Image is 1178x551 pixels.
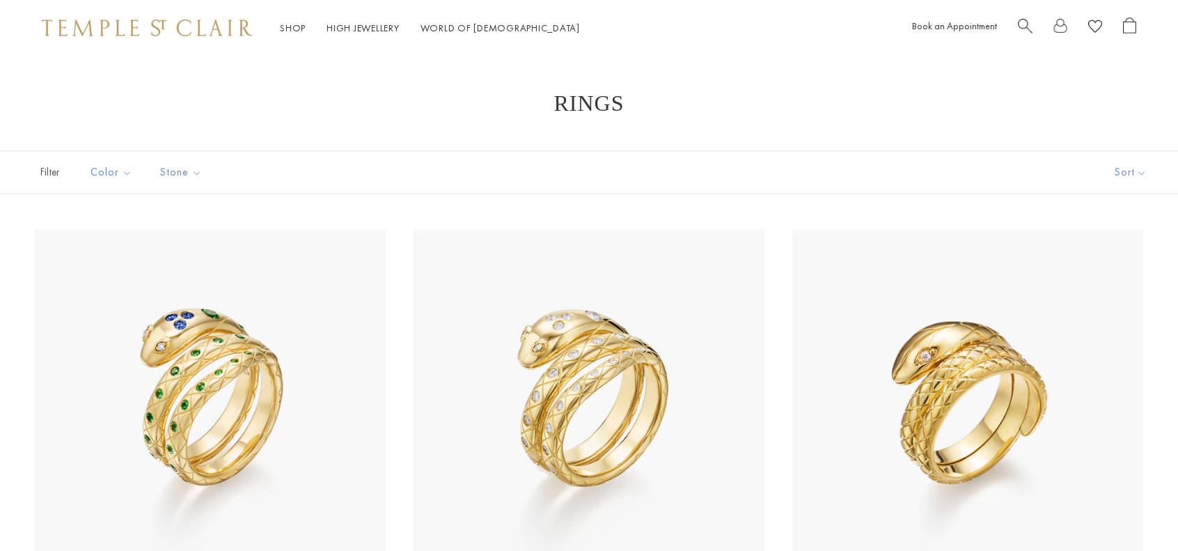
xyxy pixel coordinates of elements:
a: View Wishlist [1088,17,1102,39]
h1: Rings [56,91,1122,116]
a: ShopShop [280,22,306,34]
a: Search [1018,17,1032,39]
a: Book an Appointment [912,20,997,32]
a: World of [DEMOGRAPHIC_DATA]World of [DEMOGRAPHIC_DATA] [421,22,580,34]
span: Color [84,164,143,181]
nav: Main navigation [280,20,580,37]
a: Open Shopping Bag [1123,17,1136,39]
button: Color [80,157,143,188]
a: High JewelleryHigh Jewellery [327,22,400,34]
button: Stone [150,157,212,188]
button: Show sort by [1083,151,1178,194]
span: Stone [153,164,212,181]
img: Temple St. Clair [42,20,252,36]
